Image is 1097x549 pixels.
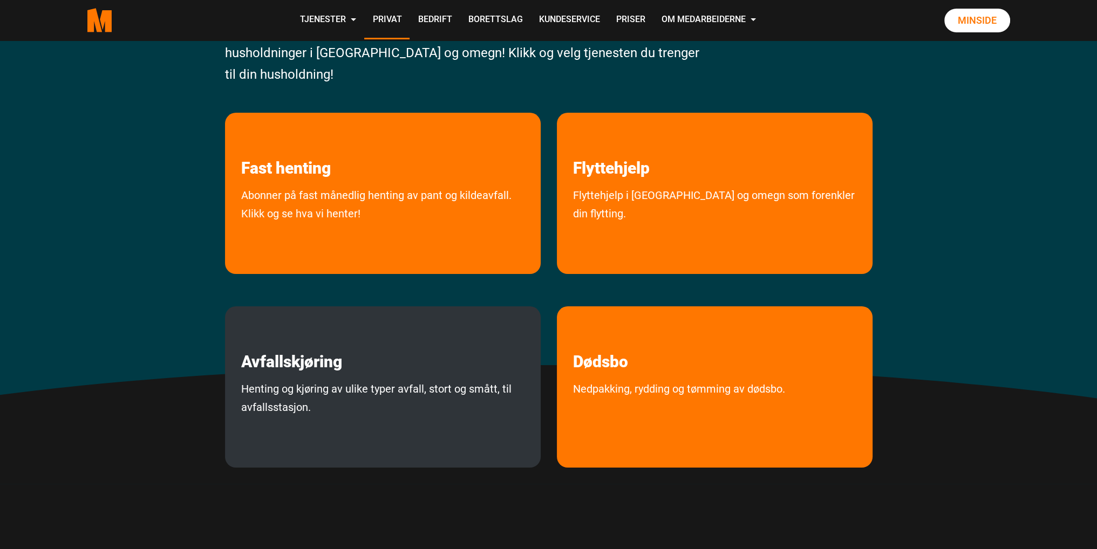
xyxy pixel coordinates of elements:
a: Bedrift [410,1,460,39]
a: les mer om Dødsbo [557,306,644,372]
a: les mer om Flyttehjelp [557,113,666,178]
a: Privat [364,1,410,39]
a: Om Medarbeiderne [653,1,764,39]
a: Nedpakking, rydding og tømming av dødsbo. [557,380,801,444]
a: Flyttehjelp i [GEOGRAPHIC_DATA] og omegn som forenkler din flytting. [557,186,873,269]
a: les mer om Avfallskjøring [225,306,358,372]
a: Abonner på fast månedlig avhenting av pant og kildeavfall. Klikk og se hva vi henter! [225,186,541,269]
a: Minside [944,9,1010,32]
a: Tjenester [291,1,364,39]
a: Kundeservice [530,1,608,39]
a: Henting og kjøring av ulike typer avfall, stort og smått, til avfallsstasjon. [225,380,541,462]
a: Priser [608,1,653,39]
a: les mer om Fast henting [225,113,347,178]
a: Borettslag [460,1,530,39]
